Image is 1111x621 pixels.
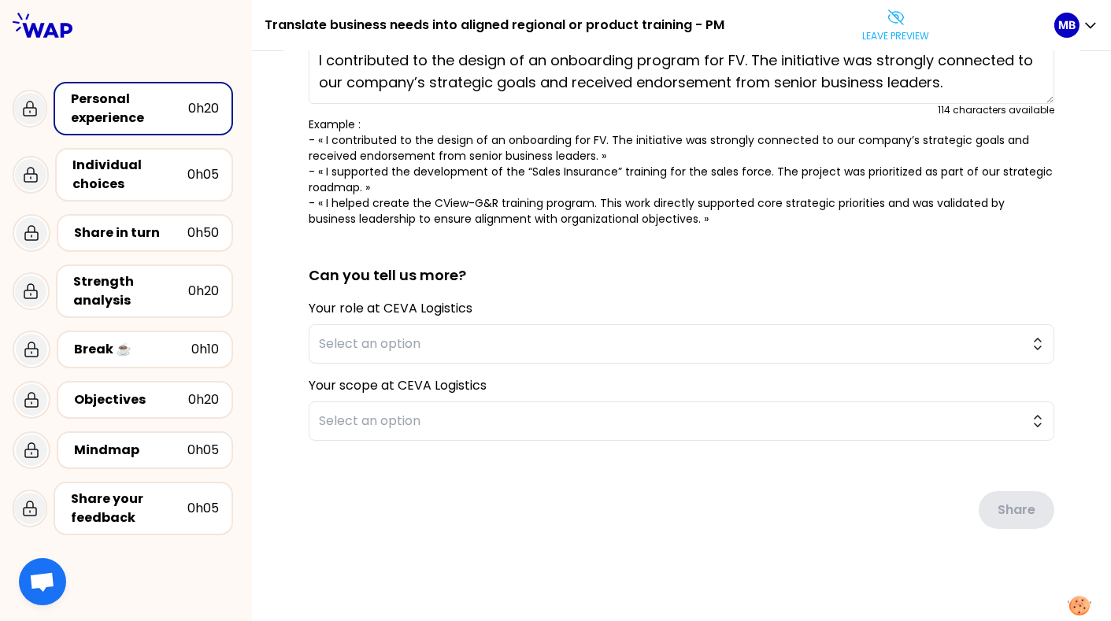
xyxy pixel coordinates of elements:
div: 0h05 [187,499,219,518]
div: 0h05 [187,441,219,460]
div: 0h50 [187,224,219,242]
button: Select an option [309,401,1054,441]
div: 0h20 [188,282,219,301]
div: 0h20 [188,390,219,409]
div: 0h20 [188,99,219,118]
label: Your scope at CEVA Logistics [309,376,487,394]
div: Mindmap [74,441,187,460]
div: Strength analysis [73,272,188,310]
button: Share [979,491,1054,529]
div: 0h10 [191,340,219,359]
button: MB [1054,13,1098,38]
label: Your role at CEVA Logistics [309,299,472,317]
a: Ouvrir le chat [19,558,66,605]
div: Objectives [74,390,188,409]
button: Leave preview [856,2,935,49]
div: 114 characters available [938,104,1054,116]
div: Personal experience [71,90,188,128]
p: Leave preview [862,30,929,43]
div: Share your feedback [71,490,187,527]
button: Select an option [309,324,1054,364]
span: Select an option [319,412,1022,431]
h2: Can you tell us more? [309,239,1054,286]
span: Select an option [319,335,1022,353]
div: Break ☕️ [74,340,191,359]
div: 0h05 [187,165,219,184]
p: MB [1058,17,1076,33]
p: Example : - « I contributed to the design of an onboarding for FV. The initiative was strongly co... [309,116,1054,227]
div: Share in turn [74,224,187,242]
div: Individual choices [72,156,187,194]
textarea: I contributed to the design of an onboarding program for FV. The initiative was strongly connecte... [309,39,1054,104]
